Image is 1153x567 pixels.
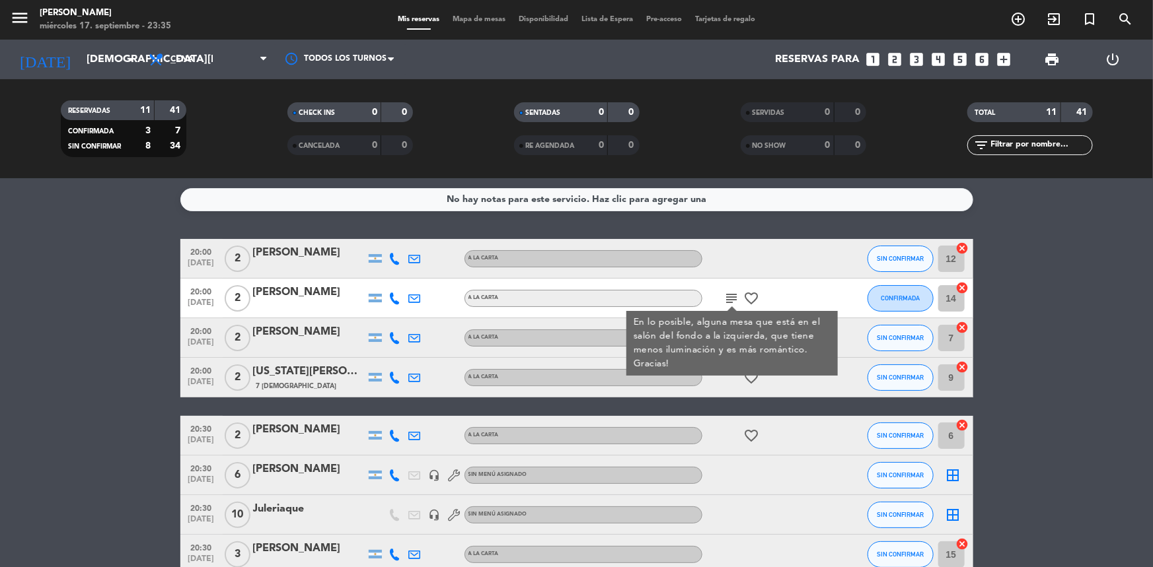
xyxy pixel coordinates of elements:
[956,418,969,432] i: cancel
[956,321,969,334] i: cancel
[185,362,218,378] span: 20:00
[123,51,139,67] i: arrow_drop_down
[1044,51,1060,67] span: print
[512,16,575,23] span: Disponibilidad
[633,316,831,371] div: En lo posible, alguna mesa que está en el salón del fondo a la izquierda, que tiene menos ilumina...
[468,374,499,380] span: A LA CARTA
[468,472,527,477] span: Sin menú asignado
[956,537,969,550] i: cancel
[372,141,377,150] strong: 0
[253,421,365,438] div: [PERSON_NAME]
[402,141,410,150] strong: 0
[225,285,250,312] span: 2
[253,323,365,341] div: [PERSON_NAME]
[881,294,920,302] span: CONFIRMADA
[69,108,111,114] span: RESERVADAS
[185,420,218,436] span: 20:30
[185,539,218,554] span: 20:30
[185,259,218,274] span: [DATE]
[225,502,250,528] span: 10
[391,16,446,23] span: Mis reservas
[140,106,151,115] strong: 11
[225,364,250,391] span: 2
[1082,11,1097,27] i: turned_in_not
[753,110,785,116] span: SERVIDAS
[69,128,114,135] span: CONFIRMADA
[185,338,218,353] span: [DATE]
[253,284,365,301] div: [PERSON_NAME]
[744,370,760,385] i: favorite_border
[930,51,948,68] i: looks_4
[526,143,575,149] span: RE AGENDADA
[185,244,218,259] span: 20:00
[744,290,760,306] i: favorite_border
[225,422,250,449] span: 2
[225,462,250,488] span: 6
[1046,11,1062,27] i: exit_to_app
[1010,11,1026,27] i: add_circle_outline
[956,242,969,255] i: cancel
[628,141,636,150] strong: 0
[909,51,926,68] i: looks_3
[253,244,365,261] div: [PERSON_NAME]
[185,515,218,530] span: [DATE]
[145,141,151,150] strong: 8
[468,551,499,556] span: A LA CARTA
[185,475,218,490] span: [DATE]
[1076,108,1090,117] strong: 41
[185,298,218,314] span: [DATE]
[952,51,969,68] i: looks_5
[145,126,151,135] strong: 3
[877,334,924,341] span: SIN CONFIRMAR
[776,53,860,66] span: Reservas para
[429,509,441,521] i: headset_mic
[575,16,640,23] span: Lista de Espera
[744,428,760,444] i: favorite_border
[753,143,786,149] span: NO SHOW
[402,108,410,117] strong: 0
[468,432,499,438] span: A LA CARTA
[10,8,30,32] button: menu
[946,467,961,483] i: border_all
[868,246,934,272] button: SIN CONFIRMAR
[599,108,604,117] strong: 0
[225,246,250,272] span: 2
[974,51,991,68] i: looks_6
[185,500,218,515] span: 20:30
[526,110,561,116] span: SENTADAS
[975,110,996,116] span: TOTAL
[225,325,250,351] span: 2
[825,108,831,117] strong: 0
[1047,108,1057,117] strong: 11
[1105,51,1121,67] i: power_settings_new
[877,471,924,479] span: SIN CONFIRMAR
[974,137,990,153] i: filter_list
[468,295,499,300] span: A LA CARTA
[956,281,969,294] i: cancel
[855,141,863,150] strong: 0
[946,507,961,523] i: border_all
[170,55,194,64] span: Cena
[256,381,337,391] span: 7 [DEMOGRAPHIC_DATA]
[468,255,499,261] span: A LA CARTA
[865,51,882,68] i: looks_one
[688,16,762,23] span: Tarjetas de regalo
[253,540,365,557] div: [PERSON_NAME]
[877,255,924,262] span: SIN CONFIRMAR
[372,108,377,117] strong: 0
[170,106,183,115] strong: 41
[185,323,218,338] span: 20:00
[299,110,336,116] span: CHECK INS
[855,108,863,117] strong: 0
[868,285,934,312] button: CONFIRMADA
[724,290,740,306] i: subject
[868,502,934,528] button: SIN CONFIRMAR
[468,512,527,517] span: Sin menú asignado
[170,141,183,150] strong: 34
[253,461,365,478] div: [PERSON_NAME]
[877,374,924,381] span: SIN CONFIRMAR
[868,462,934,488] button: SIN CONFIRMAR
[990,138,1092,152] input: Filtrar por nombre...
[887,51,904,68] i: looks_two
[628,108,636,117] strong: 0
